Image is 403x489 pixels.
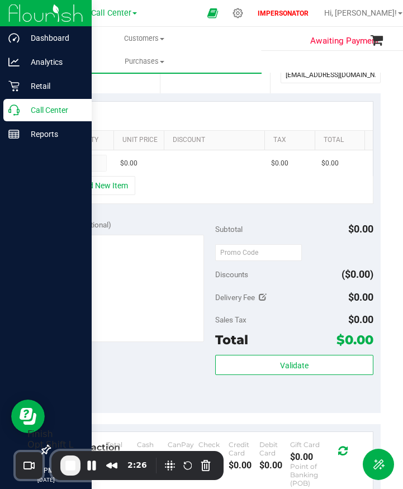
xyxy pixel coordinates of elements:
p: Reports [20,127,87,141]
a: Customers [27,27,262,50]
div: Manage settings [231,8,245,18]
p: [DATE] [5,476,87,484]
inline-svg: Reports [8,129,20,140]
div: Cash [137,440,168,449]
button: + Add New Item [66,176,135,195]
div: Debit Card [259,440,290,457]
a: Purchases [27,50,262,73]
span: $0.00 [336,332,373,348]
p: 12:28 PM EDT [5,466,87,476]
div: $0.00 [290,452,321,462]
div: $0.00 [229,460,259,471]
a: Discount [173,136,260,145]
span: Total [215,332,248,348]
div: Credit Card [229,440,259,457]
i: Edit Delivery Fee [259,293,267,301]
span: $0.00 [321,158,339,169]
button: Toggle Menu [363,449,394,480]
span: $0.00 [271,158,288,169]
inline-svg: Retail [8,80,20,92]
div: Total Payments [106,440,137,457]
p: Retail [20,79,87,93]
span: Call Center [91,8,131,18]
p: Analytics [20,55,87,69]
button: Validate [215,355,373,375]
span: $0.00 [120,158,138,169]
div: Point of Banking (POB) [290,462,321,487]
span: $0.00 [348,223,373,235]
inline-svg: Analytics [8,56,20,68]
span: Hi, [PERSON_NAME]! [324,8,397,17]
div: Gift Card [290,440,321,449]
span: Validate [280,361,309,370]
span: Open Ecommerce Menu [200,2,225,24]
span: Awaiting Payment [310,35,379,48]
div: $0.00 [259,460,290,471]
span: Customers [27,34,261,44]
span: Purchases [27,56,262,67]
a: Unit Price [122,136,159,145]
span: ($0.00) [342,268,373,280]
p: Call Center [20,103,87,117]
iframe: Resource center [11,400,45,433]
span: Delivery Fee [215,293,255,302]
span: Sales Tax [215,315,246,324]
div: Check [198,440,229,449]
span: $0.00 [348,314,373,325]
span: Discounts [215,264,248,284]
inline-svg: Dashboard [8,32,20,44]
span: Subtotal [215,225,243,234]
input: Promo Code [215,244,302,261]
inline-svg: Call Center [8,105,20,116]
div: CanPay [168,440,198,449]
p: IMPERSONATOR [253,8,313,18]
p: Dashboard [20,31,87,45]
a: Tax [273,136,310,145]
a: Total [324,136,361,145]
span: $0.00 [348,291,373,303]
